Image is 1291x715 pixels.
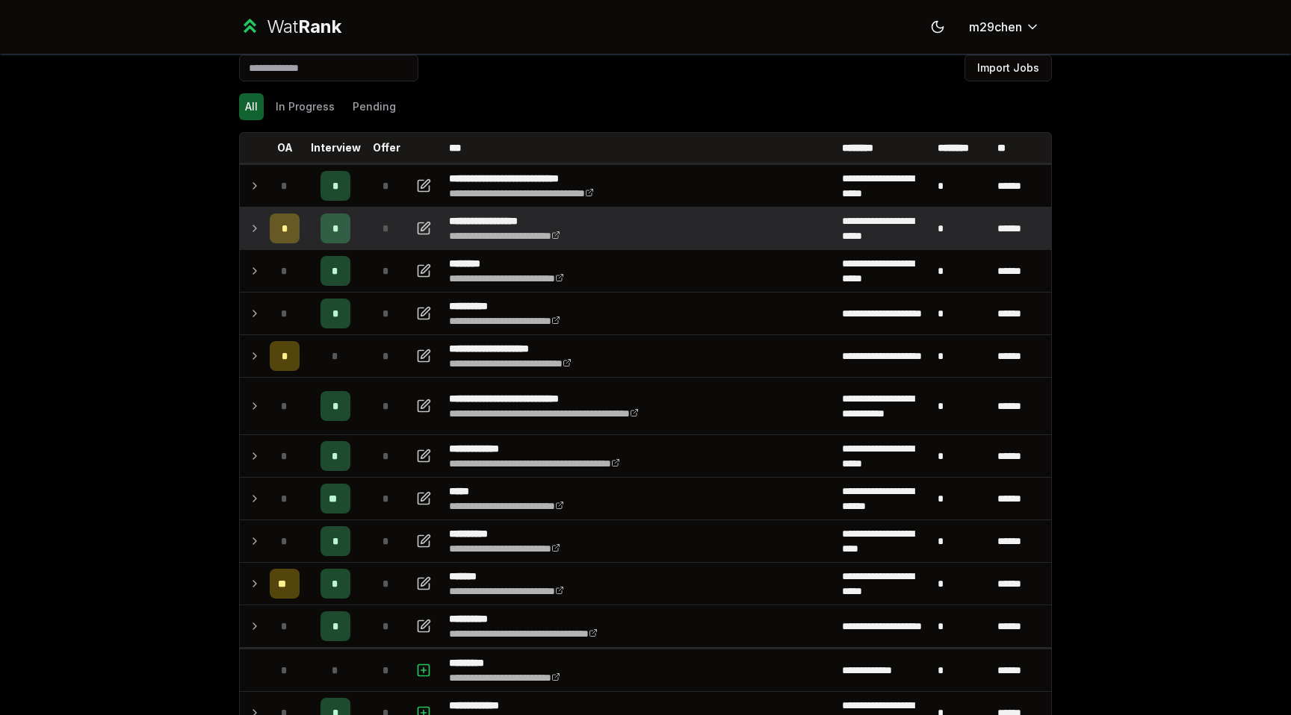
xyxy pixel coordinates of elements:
span: Rank [298,16,341,37]
button: Import Jobs [965,54,1052,81]
p: Offer [373,140,400,155]
button: All [239,93,264,120]
button: In Progress [270,93,341,120]
p: Interview [311,140,361,155]
span: m29chen [969,18,1022,36]
button: m29chen [957,13,1052,40]
button: Pending [347,93,402,120]
p: OA [277,140,293,155]
div: Wat [267,15,341,39]
a: WatRank [239,15,341,39]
